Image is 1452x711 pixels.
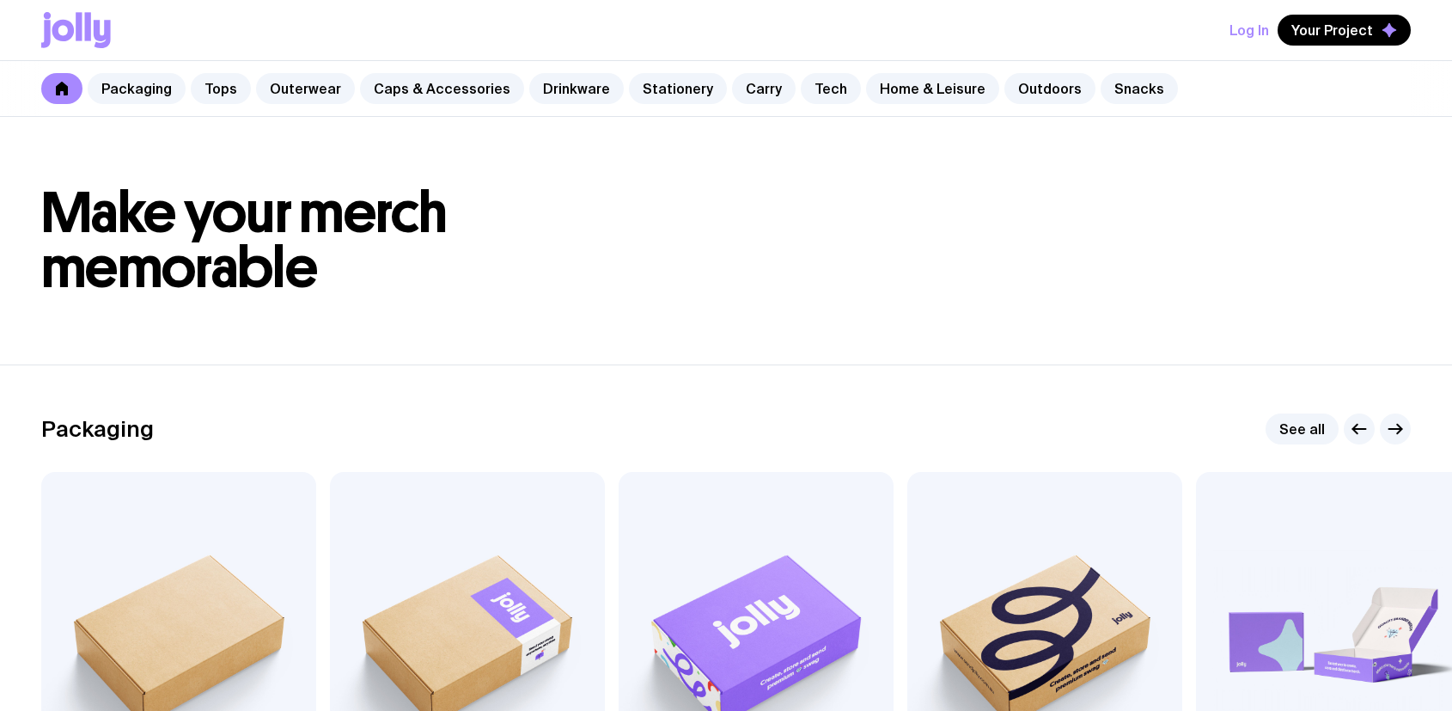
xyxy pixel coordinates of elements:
[1229,15,1269,46] button: Log In
[1266,414,1339,444] a: See all
[1004,73,1095,104] a: Outdoors
[1291,21,1373,39] span: Your Project
[801,73,861,104] a: Tech
[88,73,186,104] a: Packaging
[256,73,355,104] a: Outerwear
[529,73,624,104] a: Drinkware
[866,73,999,104] a: Home & Leisure
[1101,73,1178,104] a: Snacks
[41,179,448,302] span: Make your merch memorable
[732,73,796,104] a: Carry
[360,73,524,104] a: Caps & Accessories
[41,416,154,442] h2: Packaging
[629,73,727,104] a: Stationery
[191,73,251,104] a: Tops
[1278,15,1411,46] button: Your Project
